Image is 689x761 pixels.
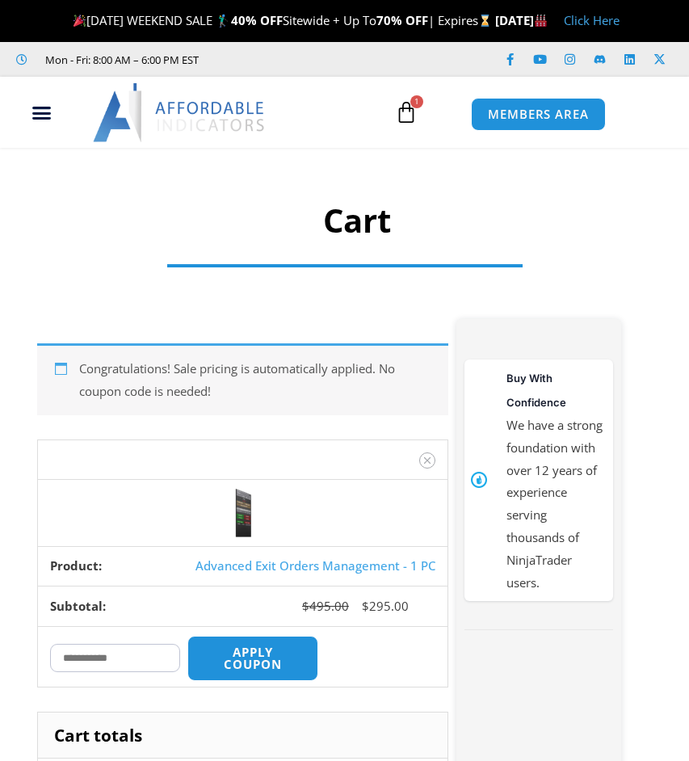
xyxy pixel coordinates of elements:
[419,452,435,469] a: Remove Advanced Exit Orders Management - 1 PC from cart
[74,15,86,27] img: 🎉
[362,598,409,614] bdi: 295.00
[506,366,607,414] h3: Buy With Confidence
[471,472,487,488] img: mark thumbs good 43913 | Affordable Indicators – NinjaTrader
[41,50,199,69] span: Mon - Fri: 8:00 AM – 6:00 PM EST
[376,12,428,28] strong: 70% OFF
[93,83,267,141] img: LogoAI | Affordable Indicators – NinjaTrader
[38,713,447,759] h2: Cart totals
[535,15,547,27] img: 🏭
[214,489,271,537] img: AdvancedStopLossMgmt | Affordable Indicators – NinjaTrader
[195,557,435,574] a: Advanced Exit Orders Management - 1 PC
[211,52,453,68] iframe: Customer reviews powered by Trustpilot
[37,343,448,415] div: Congratulations! Sale pricing is automatically applied. No coupon code is needed!
[69,12,495,28] span: [DATE] WEEKEND SALE 🏌️‍♂️ Sitewide + Up To | Expires
[231,12,283,28] strong: 40% OFF
[479,15,491,27] img: ⌛
[302,598,349,614] bdi: 495.00
[410,95,423,108] span: 1
[362,598,369,614] span: $
[495,12,548,28] strong: [DATE]
[24,198,689,243] h1: Cart
[371,89,442,136] a: 1
[187,636,318,681] button: Apply coupon
[7,98,75,128] div: Menu Toggle
[564,12,620,28] a: Click Here
[471,98,606,131] a: MEMBERS AREA
[302,598,309,614] span: $
[506,414,607,595] p: We have a strong foundation with over 12 years of experience serving thousands of NinjaTrader users.
[488,108,589,120] span: MEMBERS AREA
